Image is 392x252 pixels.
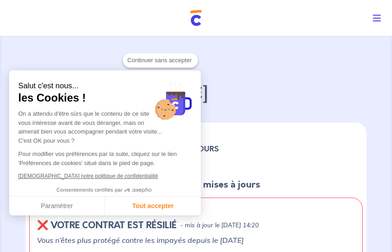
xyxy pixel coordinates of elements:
div: state: REVOKED, Context: ,MAYBE-CERTIFICATE,,LESSOR-DOCUMENTS,IS-ODEALIM [37,220,355,231]
p: Pour modifier vos préférences par la suite, cliquez sur le lien 'Préférences de cookies' situé da... [18,150,192,167]
span: Consentements certifiés par [57,188,122,193]
span: Continuer sans accepter [127,56,193,65]
button: Paramétrer [9,197,105,216]
p: ACCUEIL [26,66,366,82]
h5: Les dernières mises à jours [143,179,260,190]
p: Vous n’êtes plus protégé contre les impayés depuis le [DATE] [37,235,355,246]
span: les Cookies ! [18,91,192,105]
h5: ❌ VOTRE CONTRAT EST RÉSILIÉ [37,220,177,231]
small: Salut c'est nous... [18,81,192,91]
svg: Axeptio [124,177,152,204]
button: Consentements certifiés par [52,184,158,196]
button: Toggle navigation [366,6,392,30]
div: On a attendu d'être sûrs que le contenu de ce site vous intéresse avant de vous déranger, mais on... [18,109,192,145]
button: Tout accepter [105,197,201,216]
img: Cautioneo [190,10,202,26]
p: - mis à jour le [DATE] 14:20 [180,221,259,230]
button: Continuer sans accepter [123,53,198,68]
a: [DEMOGRAPHIC_DATA] notre politique de confidentialité [18,173,158,179]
